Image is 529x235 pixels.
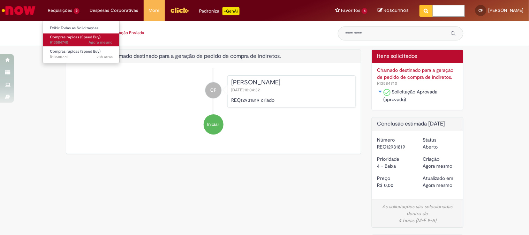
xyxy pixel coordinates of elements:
[341,7,360,14] span: Favoritos
[377,182,412,189] div: R$ 0,00
[1,3,37,17] img: ServiceNow
[89,40,113,45] span: Agora mesmo
[384,89,438,103] span: Solicitação Aprovada (aprovado)
[170,5,189,15] img: click_logo_yellow_360x200.png
[97,54,113,60] span: 23h atrás
[377,121,458,127] h2: Conclusão estimada [DATE]
[50,35,100,40] span: Compras rápidas (Speed Buy)
[50,49,100,54] span: Compras rápidas (Speed Buy)
[377,156,400,162] label: Prioridade
[423,163,452,169] span: Agora mesmo
[378,7,409,14] a: Rascunhos
[71,68,356,142] ul: Histórico de tíquete
[231,97,352,104] p: REQ12931819 criado
[231,87,261,93] span: [DATE] 10:04:32
[377,81,398,86] span: R13584740
[377,67,458,86] a: Chamado destinado para a geração de pedido de compra de indiretos. R13584740
[207,121,220,128] span: Iniciar
[377,53,458,60] h2: Itens solicitados
[377,162,412,169] div: 4 - Baixa
[479,8,483,13] span: CF
[74,8,80,14] span: 2
[211,82,217,99] span: CF
[384,7,409,14] span: Rascunhos
[377,81,398,86] span: Número
[423,163,452,169] time: 01/10/2025 10:04:32
[423,182,452,188] span: Agora mesmo
[149,7,160,14] span: More
[423,143,458,150] div: Aberto
[423,162,458,169] div: 01/10/2025 10:04:32
[377,88,384,95] button: Solicitação aprovada Alternar a exibição do estado da fase para Compras rápidas (Speed Buy)
[205,82,221,98] div: Carla Nunes Ferreira
[199,7,240,15] div: Padroniza
[97,54,113,60] time: 30/09/2025 11:10:54
[489,7,524,13] span: [PERSON_NAME]
[43,48,120,61] a: Aberto R13580772 : Compras rápidas (Speed Buy)
[43,21,120,63] ul: Requisições
[43,33,120,46] a: Aberto R13584740 : Compras rápidas (Speed Buy)
[43,24,120,32] a: Exibir Todas as Solicitações
[423,136,436,143] label: Status
[71,75,356,107] li: Carla Nunes Ferreira
[423,156,439,162] label: Criação
[89,40,113,45] time: 01/10/2025 10:04:32
[107,30,144,36] a: Solicitação Enviada
[50,54,113,60] span: R13580772
[377,143,412,150] div: REQ12931819
[377,136,395,143] label: Número
[231,79,352,86] div: [PERSON_NAME]
[377,175,391,182] label: Preço
[48,7,72,14] span: Requisições
[50,40,113,45] span: R13584740
[362,8,368,14] span: 4
[423,182,452,188] time: 01/10/2025 10:04:32
[420,5,433,17] button: Pesquisar
[71,53,281,60] h2: REQ12931819 - Chamado destinado para a geração de pedido de compra de indiretos. Histórico de tíq...
[384,89,391,96] img: Solicitação Aprovada (aprovado)
[377,67,458,81] div: Chamado destinado para a geração de pedido de compra de indiretos.
[378,90,383,94] img: Expandir o estado da solicitação
[222,7,240,15] p: +GenAi
[90,7,138,14] span: Despesas Corporativas
[423,175,453,182] label: Atualizado em
[66,26,327,39] ul: Trilhas de página
[423,182,458,189] div: 01/10/2025 10:04:32
[377,203,458,224] div: As solicitações são selecionadas dentro de 4 horas (M-F 9-5)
